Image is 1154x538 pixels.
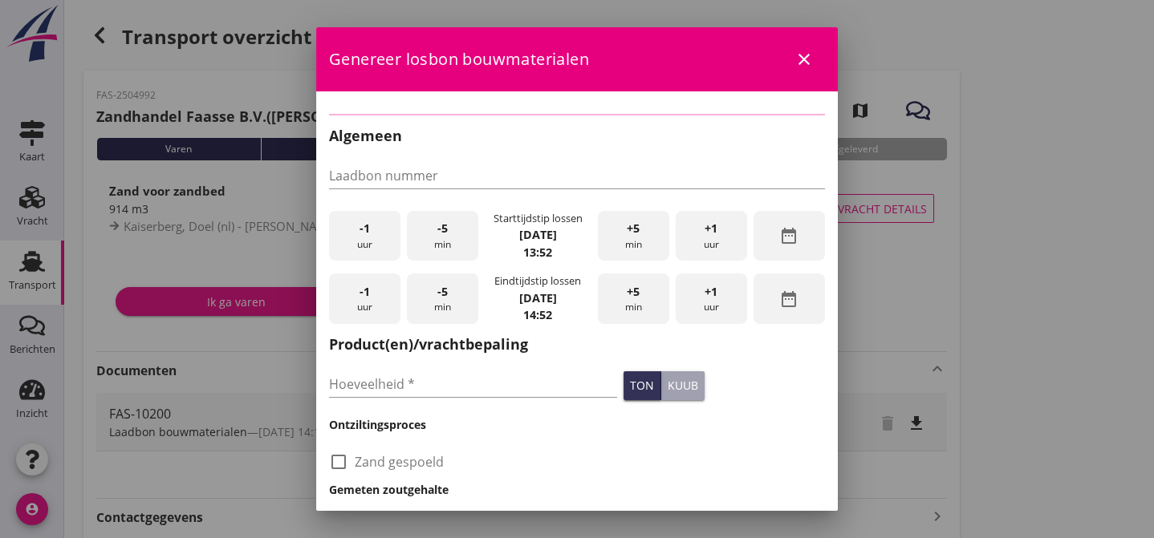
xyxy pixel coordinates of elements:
div: min [598,211,669,261]
label: Zand gespoeld [355,454,444,470]
span: -1 [360,220,370,237]
span: +5 [627,283,640,301]
div: uur [329,273,400,324]
strong: [DATE] [519,227,557,242]
i: date_range [779,289,798,309]
h3: Ontziltingsproces [329,416,825,433]
div: min [407,273,478,324]
div: uur [329,211,400,261]
div: kuub [668,377,698,394]
div: uur [676,211,747,261]
input: Laadbon nummer [329,163,825,188]
span: +5 [627,220,640,237]
span: +1 [705,220,717,237]
div: min [407,211,478,261]
span: +1 [705,283,717,301]
div: Genereer losbon bouwmaterialen [316,27,838,91]
span: -5 [437,283,448,301]
strong: 14:52 [523,307,552,322]
button: ton [624,371,661,400]
div: ton [630,377,654,394]
div: uur [676,273,747,324]
div: Starttijdstip lossen [494,211,583,226]
button: kuub [661,371,705,400]
span: -5 [437,220,448,237]
i: date_range [779,226,798,245]
h2: Algemeen [329,125,825,147]
h2: Product(en)/vrachtbepaling [329,334,825,355]
input: Hoeveelheid * [329,371,617,397]
strong: [DATE] [519,290,557,305]
h3: Gemeten zoutgehalte [329,481,825,498]
i: close [794,50,814,69]
span: -1 [360,283,370,301]
div: Eindtijdstip lossen [494,273,581,289]
div: min [598,273,669,324]
strong: 13:52 [523,245,552,260]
